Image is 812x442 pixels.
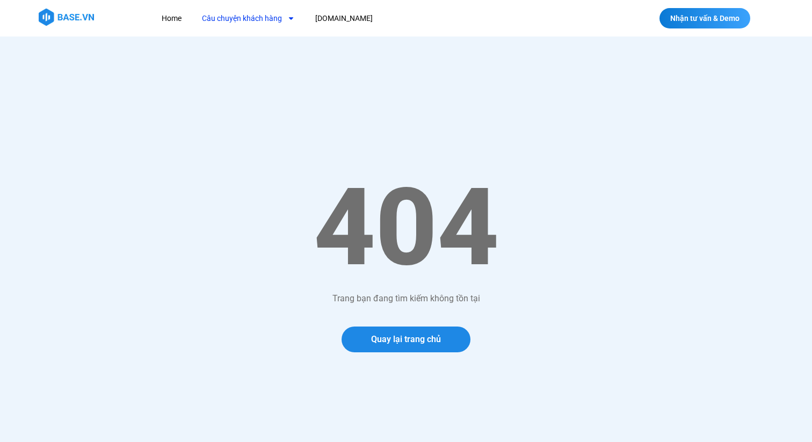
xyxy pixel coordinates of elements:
[371,335,441,344] span: Quay lại trang chủ
[154,9,570,28] nav: Menu
[194,9,303,28] a: Câu chuyện khách hàng
[307,9,381,28] a: [DOMAIN_NAME]
[154,9,190,28] a: Home
[659,8,750,28] a: Nhận tư vấn & Demo
[65,292,747,305] p: Trang bạn đang tìm kiếm không tồn tại
[342,327,470,352] a: Quay lại trang chủ
[670,15,740,22] span: Nhận tư vấn & Demo
[65,163,747,292] h1: 404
